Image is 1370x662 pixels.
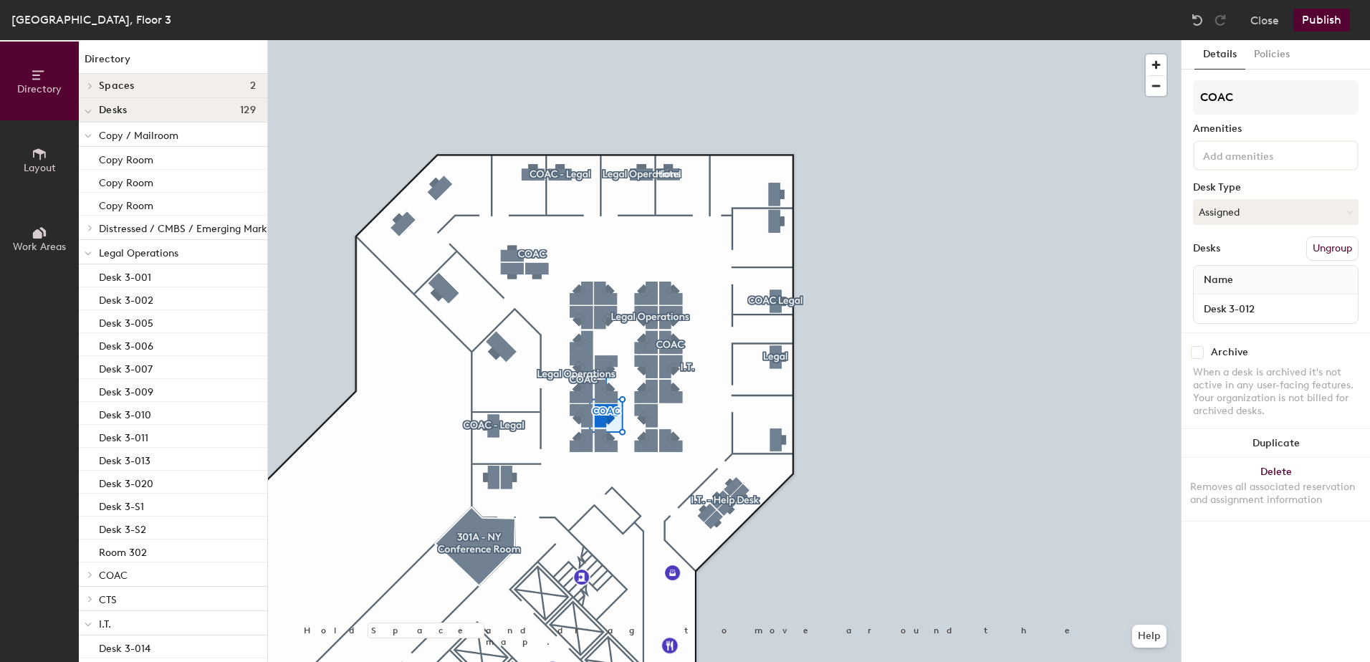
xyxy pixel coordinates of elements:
input: Add amenities [1200,146,1329,163]
p: Desk 3-010 [99,405,151,421]
span: Work Areas [13,241,66,253]
button: Duplicate [1182,429,1370,458]
p: Copy Room [99,150,153,166]
div: Desks [1193,243,1220,254]
img: Redo [1213,13,1227,27]
button: Policies [1245,40,1298,69]
div: [GEOGRAPHIC_DATA], Floor 3 [11,11,171,29]
button: Assigned [1193,199,1359,225]
div: When a desk is archived it's not active in any user-facing features. Your organization is not bil... [1193,366,1359,418]
p: Desk 3-007 [99,359,153,375]
p: Desk 3-020 [99,474,153,490]
div: Desk Type [1193,182,1359,193]
span: Layout [24,162,56,174]
p: Desk 3-002 [99,290,153,307]
p: Desk 3-011 [99,428,148,444]
h1: Directory [79,52,267,74]
span: I.T. [99,618,111,630]
p: Room 302 [99,542,147,559]
button: Help [1132,625,1167,648]
button: DeleteRemoves all associated reservation and assignment information [1182,458,1370,521]
p: Copy Room [99,196,153,212]
span: Desks [99,105,127,116]
button: Details [1194,40,1245,69]
p: Desk 3-001 [99,267,151,284]
p: Desk 3-013 [99,451,150,467]
div: Archive [1211,347,1248,358]
button: Ungroup [1306,236,1359,261]
button: Close [1250,9,1279,32]
span: 2 [250,80,256,92]
p: Desk 3-S2 [99,519,146,536]
span: COAC [99,570,128,582]
div: Amenities [1193,123,1359,135]
button: Publish [1293,9,1350,32]
img: Undo [1190,13,1204,27]
span: Legal Operations [99,247,178,259]
span: Directory [17,83,62,95]
p: Desk 3-014 [99,638,150,655]
div: Removes all associated reservation and assignment information [1190,481,1361,507]
span: Spaces [99,80,135,92]
span: Distressed / CMBS / Emerging Marketing [99,223,292,235]
input: Unnamed desk [1197,299,1355,319]
p: Desk 3-005 [99,313,153,330]
span: Copy / Mailroom [99,130,178,142]
span: Name [1197,267,1240,293]
span: 129 [240,105,256,116]
p: Desk 3-009 [99,382,153,398]
p: Copy Room [99,173,153,189]
p: Desk 3-006 [99,336,153,352]
p: Desk 3-S1 [99,496,144,513]
span: CTS [99,594,117,606]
